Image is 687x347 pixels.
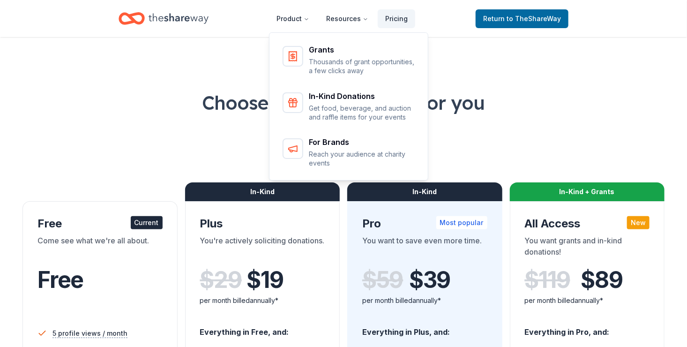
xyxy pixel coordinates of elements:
button: Resources [319,9,376,28]
span: to TheShareWay [507,15,561,23]
span: $ 89 [581,267,623,293]
div: You're actively soliciting donations. [200,235,325,261]
div: You want to save even more time. [362,235,487,261]
div: Most popular [436,216,487,229]
div: In-Kind + Grants [510,182,665,201]
div: New [627,216,650,229]
span: $ 19 [247,267,284,293]
span: $ 39 [409,267,450,293]
div: You want grants and in-kind donations! [525,235,650,261]
div: Pro [362,216,487,231]
div: per month billed annually* [362,295,487,306]
h1: Choose the perfect plan for you [22,90,665,116]
div: Everything in Pro, and: [525,318,650,338]
div: Plus [200,216,325,231]
div: All Access [525,216,650,231]
div: Come see what we're all about. [37,235,163,261]
nav: Main [269,8,415,30]
span: Free [37,266,83,294]
div: per month billed annually* [200,295,325,306]
a: Returnto TheShareWay [476,9,568,28]
div: Everything in Free, and: [200,318,325,338]
div: In-Kind [347,182,502,201]
span: 5 profile views / month [52,328,127,339]
button: Product [269,9,317,28]
a: Home [119,8,209,30]
div: per month billed annually* [525,295,650,306]
div: In-Kind [185,182,340,201]
a: Pricing [378,9,415,28]
div: Free [37,216,163,231]
div: Everything in Plus, and: [362,318,487,338]
span: Return [483,13,561,24]
div: Current [131,216,163,229]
